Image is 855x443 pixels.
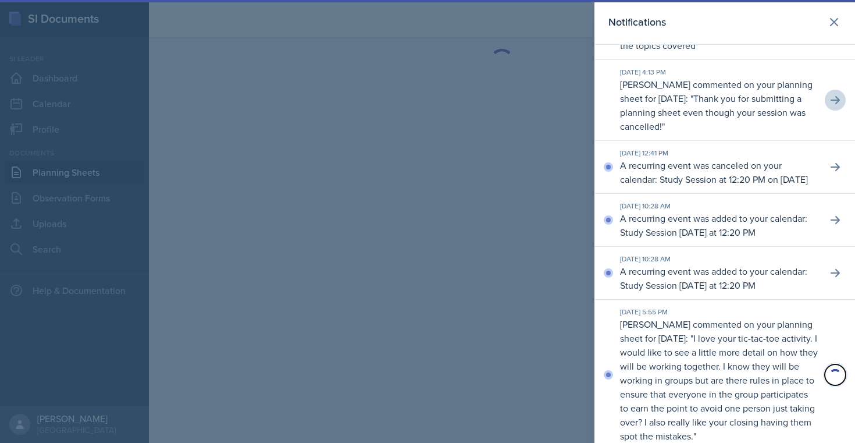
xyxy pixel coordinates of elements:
h2: Notifications [608,14,666,30]
p: A recurring event was canceled on your calendar: Study Session at 12:20 PM on [DATE] [620,158,818,186]
div: [DATE] 4:13 PM [620,67,818,77]
p: A recurring event was added to your calendar: Study Session [DATE] at 12:20 PM [620,264,818,292]
div: [DATE] 10:28 AM [620,201,818,211]
div: [DATE] 10:28 AM [620,254,818,264]
p: [PERSON_NAME] commented on your planning sheet for [DATE]: " " [620,317,818,443]
div: [DATE] 12:41 PM [620,148,818,158]
p: [PERSON_NAME] commented on your planning sheet for [DATE]: " " [620,77,818,133]
p: Thank you for submitting a planning sheet even though your session was cancelled! [620,92,806,133]
p: I love your tic-tac-toe activity. I would like to see a little more detail on how they will be wo... [620,332,818,442]
p: A recurring event was added to your calendar: Study Session [DATE] at 12:20 PM [620,211,818,239]
div: [DATE] 5:55 PM [620,307,818,317]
